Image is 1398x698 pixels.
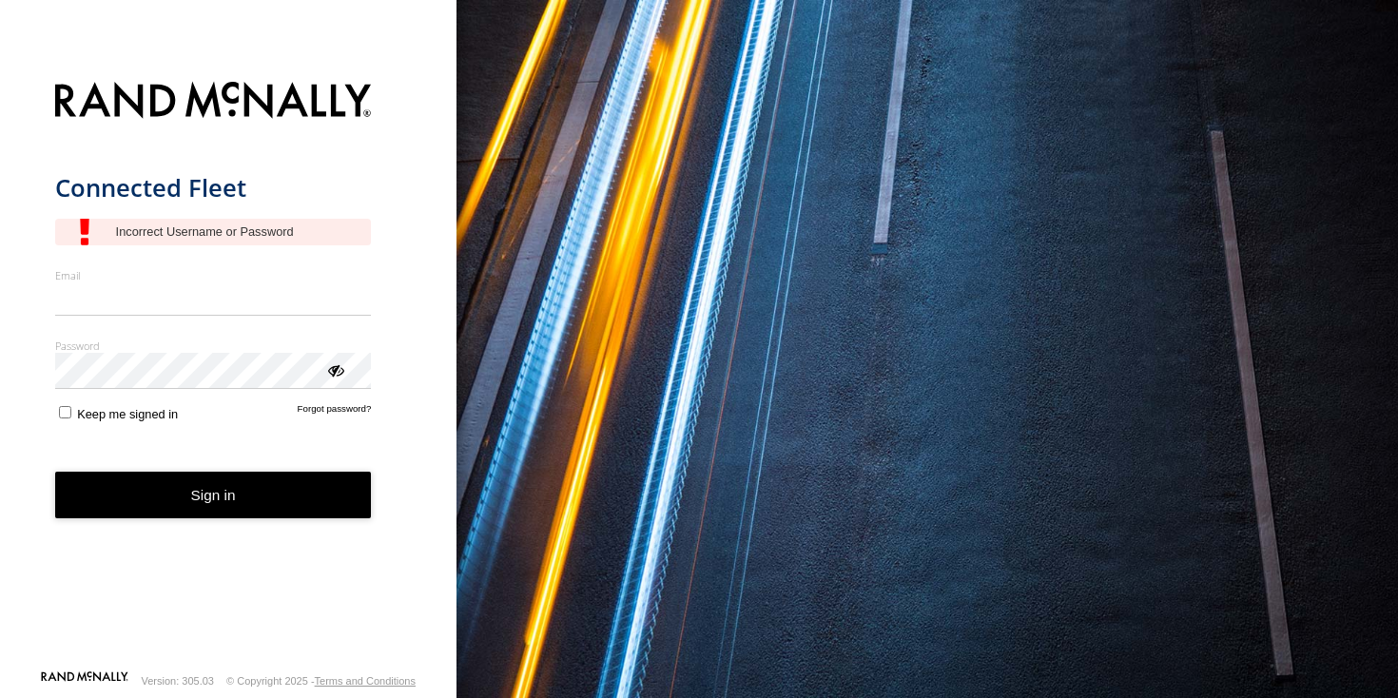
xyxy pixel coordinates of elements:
h1: Connected Fleet [55,172,372,204]
form: main [55,70,402,670]
div: ViewPassword [325,359,344,378]
button: Sign in [55,472,372,518]
span: Keep me signed in [77,407,178,421]
label: Email [55,268,372,282]
div: Version: 305.03 [142,675,214,687]
a: Visit our Website [41,671,128,690]
input: Keep me signed in [59,406,71,418]
a: Forgot password? [298,403,372,421]
label: Password [55,339,372,353]
a: Terms and Conditions [315,675,416,687]
div: © Copyright 2025 - [226,675,416,687]
img: Rand McNally [55,78,372,126]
